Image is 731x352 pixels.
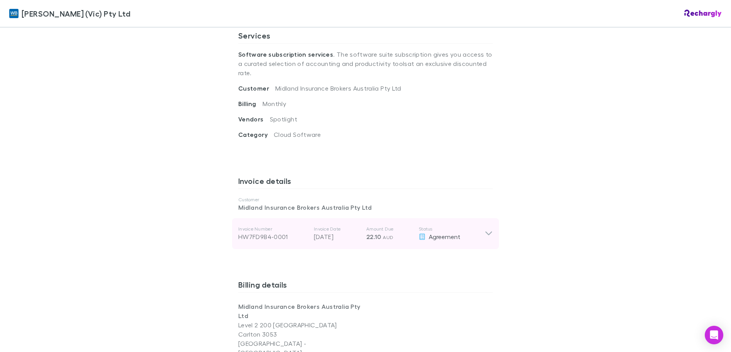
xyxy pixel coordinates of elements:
p: Customer [238,197,493,203]
span: Billing [238,100,263,108]
span: Vendors [238,115,270,123]
span: Agreement [429,233,460,240]
h3: Invoice details [238,176,493,189]
span: Category [238,131,274,138]
h3: Services [238,31,493,43]
h3: Billing details [238,280,493,292]
span: AUD [383,234,393,240]
span: 22.10 [366,233,381,241]
span: Spotlight [270,115,297,123]
img: Rechargly Logo [684,10,722,17]
p: Invoice Date [314,226,360,232]
span: Cloud Software [274,131,321,138]
span: [PERSON_NAME] (Vic) Pty Ltd [22,8,130,19]
div: Invoice NumberHW7FD9B4-0001Invoice Date[DATE]Amount Due22.10 AUDStatusAgreement [232,218,499,249]
strong: Software subscription services [238,51,333,58]
span: Monthly [263,100,286,107]
p: Midland Insurance Brokers Australia Pty Ltd [238,203,493,212]
p: Carlton 3053 [238,330,365,339]
div: HW7FD9B4-0001 [238,232,308,241]
p: . The software suite subscription gives you access to a curated selection of accounting and produ... [238,44,493,84]
span: Midland Insurance Brokers Australia Pty Ltd [275,84,401,92]
p: Invoice Number [238,226,308,232]
p: [DATE] [314,232,360,241]
p: Midland Insurance Brokers Australia Pty Ltd [238,302,365,320]
p: Amount Due [366,226,413,232]
span: Customer [238,84,275,92]
p: Status [419,226,485,232]
div: Open Intercom Messenger [705,326,723,344]
img: William Buck (Vic) Pty Ltd's Logo [9,9,19,18]
p: Level 2 200 [GEOGRAPHIC_DATA] [238,320,365,330]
